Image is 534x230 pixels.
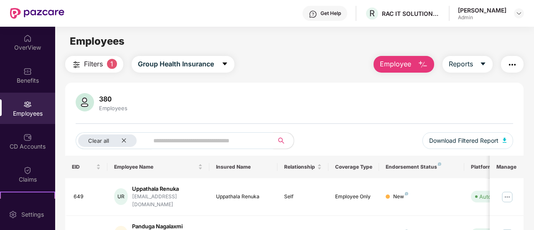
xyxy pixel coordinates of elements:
span: Filters [84,59,103,69]
div: Self [284,193,322,201]
img: svg+xml;base64,PHN2ZyB4bWxucz0iaHR0cDovL3d3dy53My5vcmcvMjAwMC9zdmciIHdpZHRoPSI4IiBoZWlnaHQ9IjgiIH... [405,192,408,195]
div: [PERSON_NAME] [458,6,506,14]
div: RAC IT SOLUTIONS PRIVATE LIMITED [382,10,440,18]
img: svg+xml;base64,PHN2ZyBpZD0iSG9tZSIgeG1sbnM9Imh0dHA6Ly93d3cudzMub3JnLzIwMDAvc3ZnIiB3aWR0aD0iMjAiIG... [23,34,32,43]
button: Group Health Insurancecaret-down [132,56,234,73]
img: svg+xml;base64,PHN2ZyB4bWxucz0iaHR0cDovL3d3dy53My5vcmcvMjAwMC9zdmciIHdpZHRoPSIyNCIgaGVpZ2h0PSIyNC... [71,60,81,70]
img: svg+xml;base64,PHN2ZyBpZD0iRW1wbG95ZWVzIiB4bWxucz0iaHR0cDovL3d3dy53My5vcmcvMjAwMC9zdmciIHdpZHRoPS... [23,100,32,109]
span: 1 [107,59,117,69]
th: EID [65,156,108,178]
div: 649 [74,193,101,201]
img: svg+xml;base64,PHN2ZyBpZD0iRHJvcGRvd24tMzJ4MzIiIHhtbG5zPSJodHRwOi8vd3d3LnczLm9yZy8yMDAwL3N2ZyIgd2... [516,10,522,17]
img: svg+xml;base64,PHN2ZyB4bWxucz0iaHR0cDovL3d3dy53My5vcmcvMjAwMC9zdmciIHdpZHRoPSIyNCIgaGVpZ2h0PSIyNC... [507,60,517,70]
img: svg+xml;base64,PHN2ZyBpZD0iQ0RfQWNjb3VudHMiIGRhdGEtbmFtZT0iQ0QgQWNjb3VudHMiIHhtbG5zPSJodHRwOi8vd3... [23,133,32,142]
button: Download Filtered Report [422,132,514,149]
div: Employees [97,105,129,111]
img: svg+xml;base64,PHN2ZyB4bWxucz0iaHR0cDovL3d3dy53My5vcmcvMjAwMC9zdmciIHhtbG5zOnhsaW5rPSJodHRwOi8vd3... [76,93,94,111]
div: Endorsement Status [386,164,457,170]
span: Group Health Insurance [138,59,214,69]
img: svg+xml;base64,PHN2ZyBpZD0iU2V0dGluZy0yMHgyMCIgeG1sbnM9Imh0dHA6Ly93d3cudzMub3JnLzIwMDAvc3ZnIiB3aW... [9,210,17,219]
span: Reports [449,59,473,69]
div: Uppathala Renuka [216,193,271,201]
span: caret-down [221,61,228,68]
th: Manage [490,156,524,178]
div: Platform Status [471,164,517,170]
img: svg+xml;base64,PHN2ZyB4bWxucz0iaHR0cDovL3d3dy53My5vcmcvMjAwMC9zdmciIHdpZHRoPSI4IiBoZWlnaHQ9IjgiIH... [438,162,441,166]
img: New Pazcare Logo [10,8,64,19]
div: Admin [458,14,506,21]
span: search [273,137,290,144]
img: manageButton [501,190,514,203]
img: svg+xml;base64,PHN2ZyBpZD0iSGVscC0zMngzMiIgeG1sbnM9Imh0dHA6Ly93d3cudzMub3JnLzIwMDAvc3ZnIiB3aWR0aD... [309,10,317,18]
th: Employee Name [107,156,209,178]
button: search [273,132,294,149]
button: Reportscaret-down [442,56,493,73]
span: Employee Name [114,164,196,170]
th: Insured Name [209,156,277,178]
span: Relationship [284,164,315,170]
img: svg+xml;base64,PHN2ZyB4bWxucz0iaHR0cDovL3d3dy53My5vcmcvMjAwMC9zdmciIHhtbG5zOnhsaW5rPSJodHRwOi8vd3... [503,138,507,143]
button: Clear allclose [76,132,152,149]
span: Employees [70,35,125,47]
div: UR [114,188,128,205]
div: Get Help [320,10,341,17]
span: caret-down [480,61,486,68]
th: Relationship [277,156,328,178]
div: New [393,193,408,201]
span: EID [72,164,95,170]
button: Employee [374,56,434,73]
div: 380 [97,95,129,103]
img: svg+xml;base64,PHN2ZyBpZD0iQ2xhaW0iIHhtbG5zPSJodHRwOi8vd3d3LnczLm9yZy8yMDAwL3N2ZyIgd2lkdGg9IjIwIi... [23,166,32,174]
span: close [121,138,127,143]
button: Filters1 [65,56,123,73]
div: Employee Only [335,193,373,201]
img: svg+xml;base64,PHN2ZyB4bWxucz0iaHR0cDovL3d3dy53My5vcmcvMjAwMC9zdmciIHhtbG5zOnhsaW5rPSJodHRwOi8vd3... [418,60,428,70]
span: R [369,8,375,18]
span: Download Filtered Report [429,136,498,145]
div: Uppathala Renuka [132,185,203,193]
span: Clear all [88,137,109,144]
img: svg+xml;base64,PHN2ZyBpZD0iQmVuZWZpdHMiIHhtbG5zPSJodHRwOi8vd3d3LnczLm9yZy8yMDAwL3N2ZyIgd2lkdGg9Ij... [23,67,32,76]
div: [EMAIL_ADDRESS][DOMAIN_NAME] [132,193,203,209]
th: Coverage Type [328,156,379,178]
span: Employee [380,59,411,69]
div: Settings [19,210,46,219]
div: Auto Verified [479,192,513,201]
